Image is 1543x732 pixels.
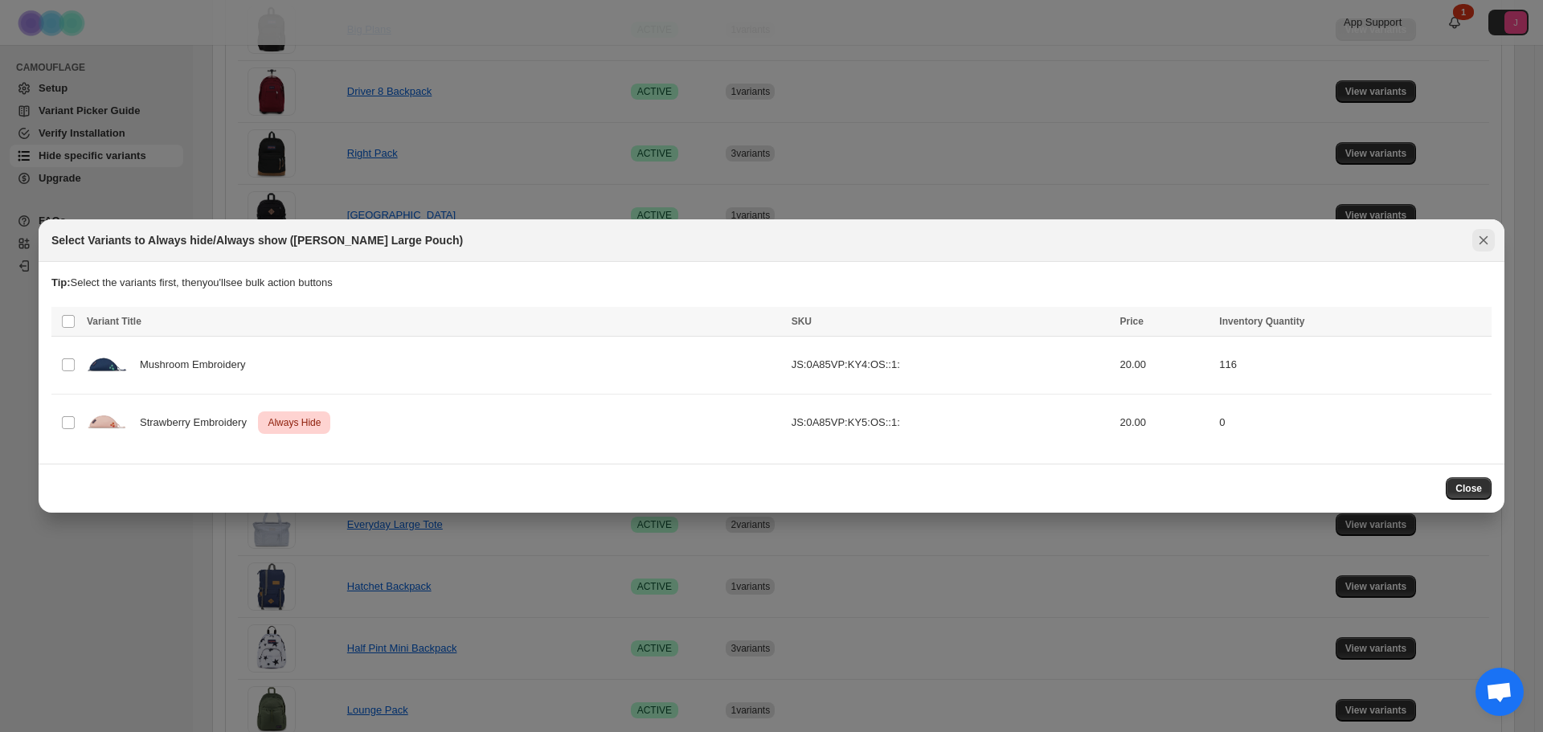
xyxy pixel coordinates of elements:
[787,337,1115,394] td: JS:0A85VP:KY4:OS::1:
[87,341,127,388] img: JS0A85VPKY4-FRONT_5133c8d3-1e8d-45da-8431-ebc67527efc6.png
[1214,394,1492,451] td: 0
[792,316,812,327] span: SKU
[87,399,127,446] img: JS0A85VPKY5-FRONT_c4d5b64d-0fa8-43f8-aa08-5ba0982ecd3c.webp
[1472,229,1495,251] button: Close
[87,316,141,327] span: Variant Title
[1446,477,1492,500] button: Close
[1475,668,1524,716] div: Open chat
[140,415,256,431] span: Strawberry Embroidery
[264,413,324,432] span: Always Hide
[1219,316,1304,327] span: Inventory Quantity
[1214,337,1492,394] td: 116
[51,232,463,248] h2: Select Variants to Always hide/Always show ([PERSON_NAME] Large Pouch)
[51,276,71,288] strong: Tip:
[1120,316,1144,327] span: Price
[1115,394,1215,451] td: 20.00
[787,394,1115,451] td: JS:0A85VP:KY5:OS::1:
[1455,482,1482,495] span: Close
[51,275,1492,291] p: Select the variants first, then you'll see bulk action buttons
[140,357,254,373] span: Mushroom Embroidery
[1115,337,1215,394] td: 20.00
